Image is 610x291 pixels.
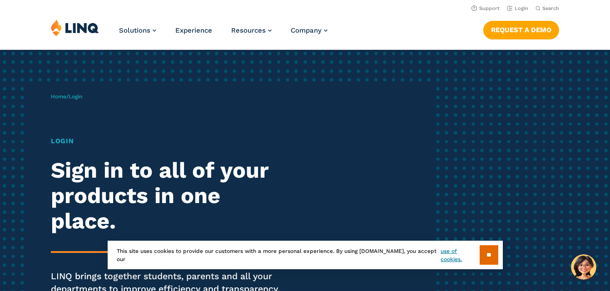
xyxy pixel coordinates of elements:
[471,5,500,11] a: Support
[119,26,150,34] span: Solutions
[51,93,66,100] a: Home
[51,136,286,146] h1: Login
[507,5,528,11] a: Login
[542,5,559,11] span: Search
[51,93,82,100] span: /
[175,26,212,34] a: Experience
[483,21,559,39] a: Request a Demo
[119,19,327,49] nav: Primary Navigation
[291,26,327,34] a: Company
[69,93,82,100] span: Login
[231,26,266,34] span: Resources
[119,26,156,34] a: Solutions
[483,19,559,39] nav: Button Navigation
[291,26,322,34] span: Company
[51,158,286,233] h2: Sign in to all of your products in one place.
[571,254,596,280] button: Hello, have a question? Let’s chat.
[231,26,272,34] a: Resources
[441,247,479,263] a: use of cookies.
[51,19,99,36] img: LINQ | K‑12 Software
[536,5,559,12] button: Open Search Bar
[108,241,503,269] div: This site uses cookies to provide our customers with a more personal experience. By using [DOMAIN...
